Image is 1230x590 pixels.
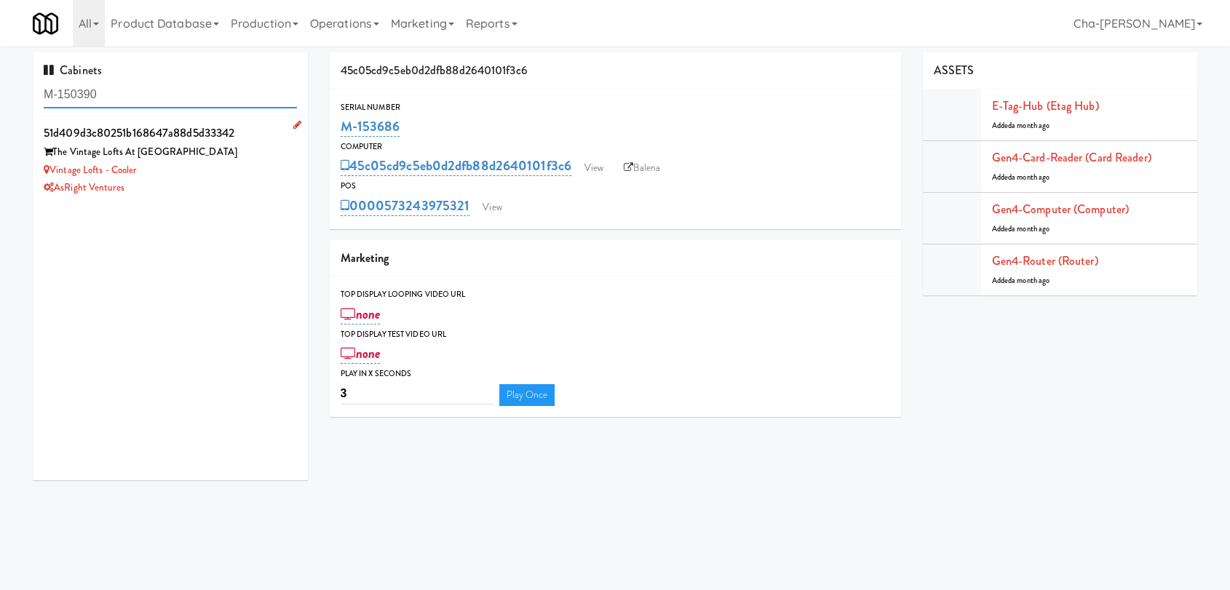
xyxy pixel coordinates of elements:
a: View [577,157,611,179]
div: Top Display Looping Video Url [341,287,890,302]
a: Gen4-card-reader (Card Reader) [992,149,1151,166]
span: a month ago [1012,172,1050,183]
div: Top Display Test Video Url [341,327,890,342]
div: Play in X seconds [341,367,890,381]
span: Added [992,275,1050,286]
div: 45c05cd9c5eb0d2dfb88d2640101f3c6 [330,52,901,89]
a: View [475,196,509,218]
img: Micromart [33,11,58,36]
a: 0000573243975321 [341,196,470,216]
a: 45c05cd9c5eb0d2dfb88d2640101f3c6 [341,156,571,176]
span: a month ago [1012,120,1050,131]
div: POS [341,179,890,194]
span: Added [992,120,1050,131]
span: a month ago [1012,275,1050,286]
a: none [341,343,381,364]
a: none [341,304,381,324]
span: Cabinets [44,62,102,79]
a: Gen4-computer (Computer) [992,201,1129,218]
div: The Vintage Lofts At [GEOGRAPHIC_DATA] [44,143,297,162]
a: E-tag-hub (Etag Hub) [992,97,1099,114]
li: 51d409d3c80251b168647a88d5d33342The Vintage Lofts At [GEOGRAPHIC_DATA] Vintage Lofts - CoolerAsRi... [33,116,308,203]
input: Search cabinets [44,81,297,108]
a: Gen4-router (Router) [992,252,1098,269]
a: Balena [616,157,667,179]
div: Serial Number [341,100,890,115]
span: Added [992,223,1050,234]
span: Marketing [341,250,389,266]
div: Computer [341,140,890,154]
span: Added [992,172,1050,183]
a: Play Once [499,384,555,406]
a: AsRight Ventures [44,180,124,194]
a: Vintage Lofts - Cooler [44,163,136,177]
div: 51d409d3c80251b168647a88d5d33342 [44,122,297,144]
span: ASSETS [934,62,975,79]
span: a month ago [1012,223,1050,234]
a: M-153686 [341,116,400,137]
